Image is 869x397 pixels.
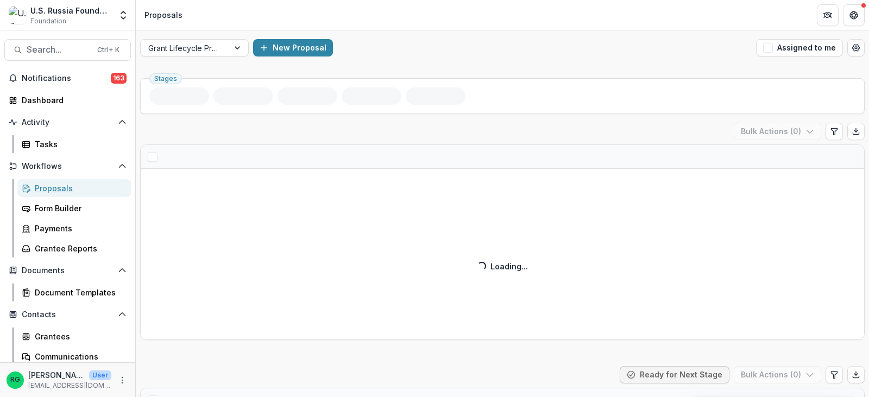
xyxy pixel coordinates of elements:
[17,199,131,217] a: Form Builder
[253,39,333,56] button: New Proposal
[4,157,131,175] button: Open Workflows
[154,75,177,83] span: Stages
[35,182,122,194] div: Proposals
[10,376,20,383] div: Ruslan Garipov
[22,74,111,83] span: Notifications
[843,4,865,26] button: Get Help
[4,262,131,279] button: Open Documents
[28,381,111,390] p: [EMAIL_ADDRESS][DOMAIN_NAME]
[35,351,122,362] div: Communications
[95,44,122,56] div: Ctrl + K
[4,91,131,109] a: Dashboard
[27,45,91,55] span: Search...
[22,94,122,106] div: Dashboard
[116,374,129,387] button: More
[17,283,131,301] a: Document Templates
[9,7,26,24] img: U.S. Russia Foundation
[144,9,182,21] div: Proposals
[847,39,865,56] button: Open table manager
[22,118,114,127] span: Activity
[17,179,131,197] a: Proposals
[22,162,114,171] span: Workflows
[4,114,131,131] button: Open Activity
[35,331,122,342] div: Grantees
[35,138,122,150] div: Tasks
[17,348,131,366] a: Communications
[17,327,131,345] a: Grantees
[817,4,839,26] button: Partners
[116,4,131,26] button: Open entity switcher
[756,39,843,56] button: Assigned to me
[17,135,131,153] a: Tasks
[35,243,122,254] div: Grantee Reports
[17,219,131,237] a: Payments
[140,7,187,23] nav: breadcrumb
[89,370,111,380] p: User
[35,287,122,298] div: Document Templates
[30,5,111,16] div: U.S. Russia Foundation
[28,369,85,381] p: [PERSON_NAME]
[4,70,131,87] button: Notifications163
[30,16,66,26] span: Foundation
[22,266,114,275] span: Documents
[4,306,131,323] button: Open Contacts
[17,240,131,257] a: Grantee Reports
[4,39,131,61] button: Search...
[35,203,122,214] div: Form Builder
[111,73,127,84] span: 163
[35,223,122,234] div: Payments
[22,310,114,319] span: Contacts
